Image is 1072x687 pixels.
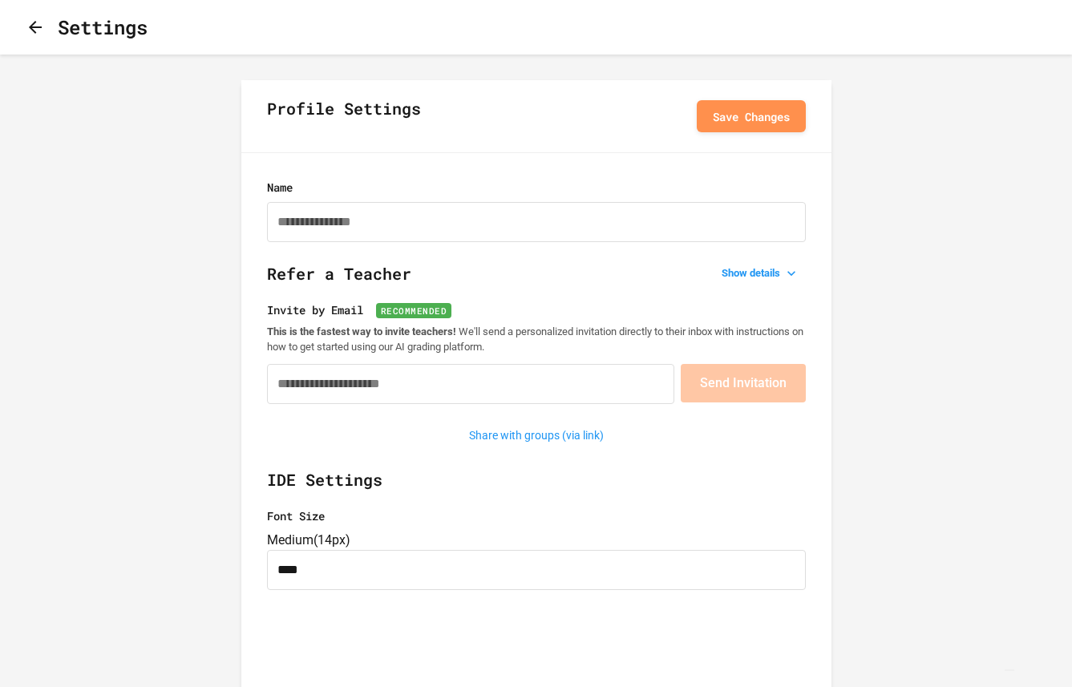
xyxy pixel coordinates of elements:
button: Save Changes [697,100,806,132]
button: Show details [715,262,806,285]
label: Name [267,179,806,196]
h1: Settings [58,13,148,42]
strong: This is the fastest way to invite teachers! [267,325,456,337]
iframe: chat widget [1005,623,1056,671]
button: Send Invitation [681,364,806,402]
span: Recommended [376,303,452,318]
button: Share with groups (via link) [461,423,612,448]
h2: IDE Settings [267,467,806,507]
h2: Profile Settings [267,96,421,136]
h2: Refer a Teacher [267,261,806,301]
label: Invite by Email [267,301,806,318]
div: Medium ( 14px ) [267,531,806,550]
p: We'll send a personalized invitation directly to their inbox with instructions on how to get star... [267,325,806,354]
label: Font Size [267,507,806,524]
